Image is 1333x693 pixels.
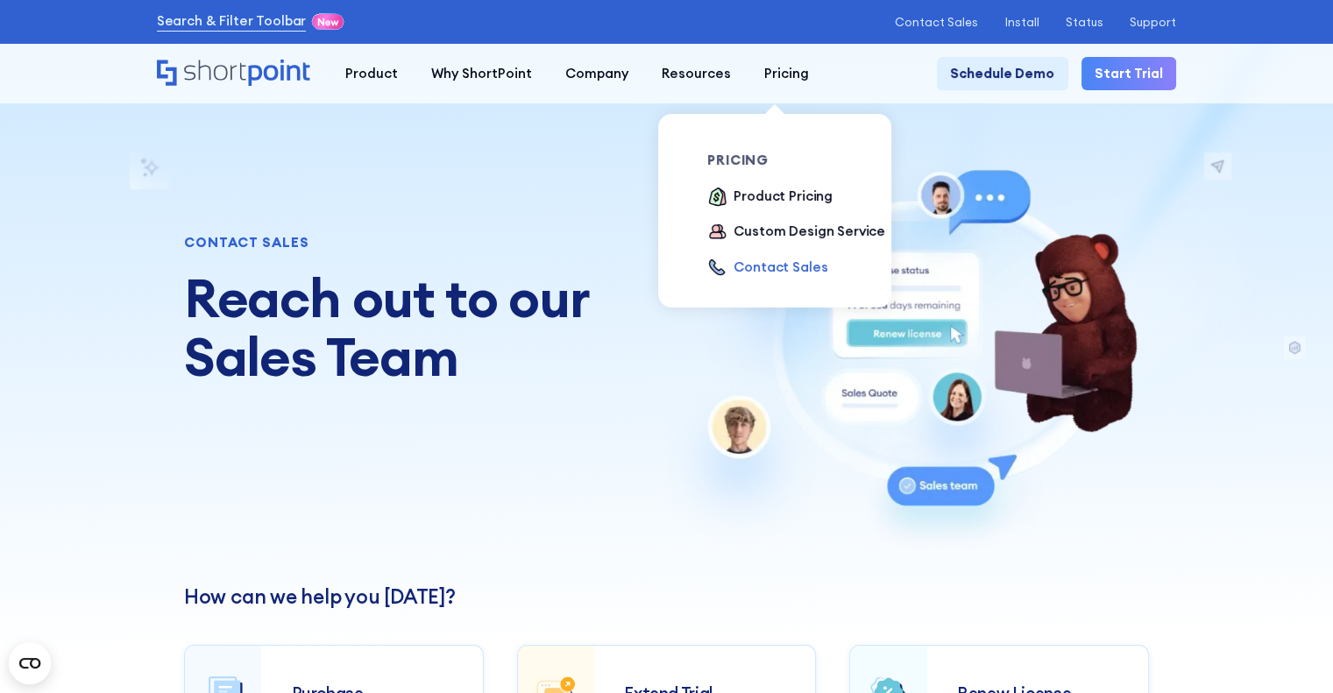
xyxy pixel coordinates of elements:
a: Home [157,60,312,88]
a: Support [1130,16,1176,29]
a: Start Trial [1081,57,1176,90]
a: Contact Sales [895,16,978,29]
a: Pricing [748,57,826,90]
a: Product [329,57,415,90]
a: Why ShortPoint [415,57,549,90]
button: Open CMP widget [9,642,51,684]
div: Product Pricing [734,187,833,207]
div: Why ShortPoint [431,64,532,84]
div: Company [565,64,628,84]
a: Schedule Demo [937,57,1067,90]
a: Contact Sales [707,258,827,279]
div: Contact Sales [734,258,827,278]
div: CONTACT SALES [184,236,628,249]
a: Company [549,57,645,90]
h1: Reach out to our Sales Team [184,269,628,386]
iframe: Chat Widget [1245,609,1333,693]
a: Install [1004,16,1039,29]
div: Pricing [764,64,809,84]
a: Resources [645,57,748,90]
div: Custom Design Service [734,222,885,242]
a: Search & Filter Toolbar [157,11,307,32]
h2: How can we help you [DATE]? [184,585,1149,608]
div: pricing [707,153,894,166]
div: Resources [662,64,731,84]
a: Custom Design Service [707,222,885,244]
a: Product Pricing [707,187,833,209]
a: Status [1066,16,1103,29]
div: Product [345,64,398,84]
